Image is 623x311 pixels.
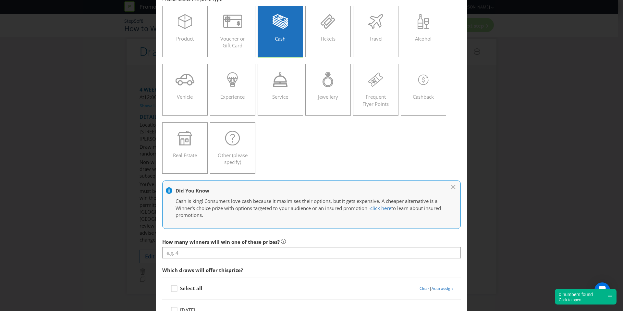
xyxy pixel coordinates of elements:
[176,35,194,42] span: Product
[220,93,245,100] span: Experience
[429,286,432,291] span: |
[173,152,197,158] span: Real Estate
[162,267,228,273] span: Which draws will offer this
[272,93,288,100] span: Service
[362,93,389,107] span: Frequent Flyer Points
[218,152,248,165] span: Other (please specify)
[420,286,429,291] a: Clear
[275,35,286,42] span: Cash
[413,93,434,100] span: Cashback
[162,239,280,245] span: How many winners will win one of these prizes?
[177,93,193,100] span: Vehicle
[228,267,241,273] span: prize
[176,205,441,218] span: to learn about insured promotions.
[318,93,338,100] span: Jewellery
[220,35,245,49] span: Voucher or Gift Card
[370,205,391,211] a: click here
[180,285,202,292] strong: Select all
[594,282,610,298] div: Open Intercom Messenger
[162,247,461,258] input: e.g. 4
[320,35,336,42] span: Tickets
[369,35,383,42] span: Travel
[432,286,453,291] a: Auto assign
[415,35,432,42] span: Alcohol
[241,267,243,273] span: ?
[176,198,437,211] span: Cash is king! Consumers love cash because it maximises their options, but it gets expensive. A ch...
